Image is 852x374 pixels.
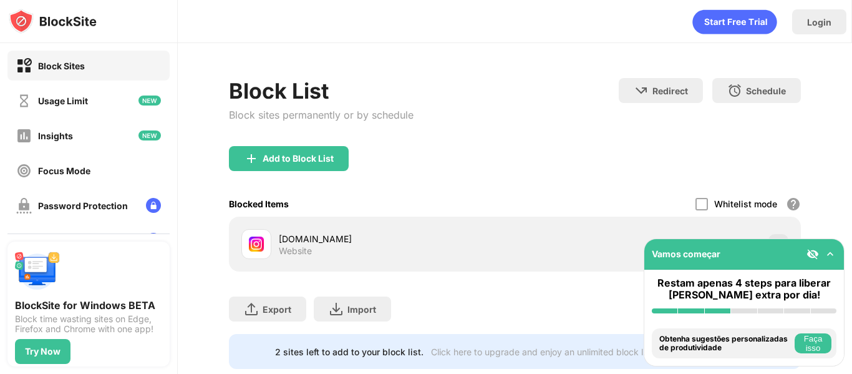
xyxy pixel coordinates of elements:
div: Add to Block List [263,154,334,164]
div: Block List [229,78,414,104]
div: Blocked Items [229,199,289,209]
img: time-usage-off.svg [16,93,32,109]
div: Redirect [652,86,688,96]
div: Block time wasting sites on Edge, Firefox and Chrome with one app! [15,314,162,334]
div: Insights [38,130,73,141]
img: eye-not-visible.svg [806,248,819,260]
div: animation [692,9,777,34]
div: Login [807,17,831,27]
div: Whitelist mode [714,199,777,209]
div: Try Now [25,347,61,357]
div: Restam apenas 4 steps para liberar [PERSON_NAME] extra por dia! [652,277,836,301]
div: Block Sites [38,61,85,71]
img: block-on.svg [16,58,32,74]
div: Schedule [746,86,786,96]
div: Usage Limit [38,96,88,106]
img: insights-off.svg [16,128,32,144]
img: push-desktop.svg [15,249,60,294]
img: omni-setup-toggle.svg [824,248,836,260]
img: lock-menu.svg [146,233,161,248]
div: Focus Mode [38,165,90,176]
button: Faça isso [795,333,831,353]
div: Website [279,245,312,257]
div: Export [263,304,291,315]
img: password-protection-off.svg [16,198,32,214]
div: Import [347,304,376,315]
div: [DOMAIN_NAME] [279,232,515,245]
div: Block sites permanently or by schedule [229,109,414,121]
img: customize-block-page-off.svg [16,233,32,249]
div: Click here to upgrade and enjoy an unlimited block list. [431,347,655,357]
div: 2 sites left to add to your block list. [275,347,424,357]
img: new-icon.svg [138,96,161,106]
img: focus-off.svg [16,163,32,179]
img: new-icon.svg [138,130,161,140]
div: Password Protection [38,200,128,211]
img: favicons [249,237,264,252]
div: BlockSite for Windows BETA [15,299,162,312]
div: Obtenha sugestões personalizadas de produtividade [659,335,791,353]
div: Vamos começar [652,249,720,259]
img: logo-blocksite.svg [9,9,97,34]
img: lock-menu.svg [146,198,161,213]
